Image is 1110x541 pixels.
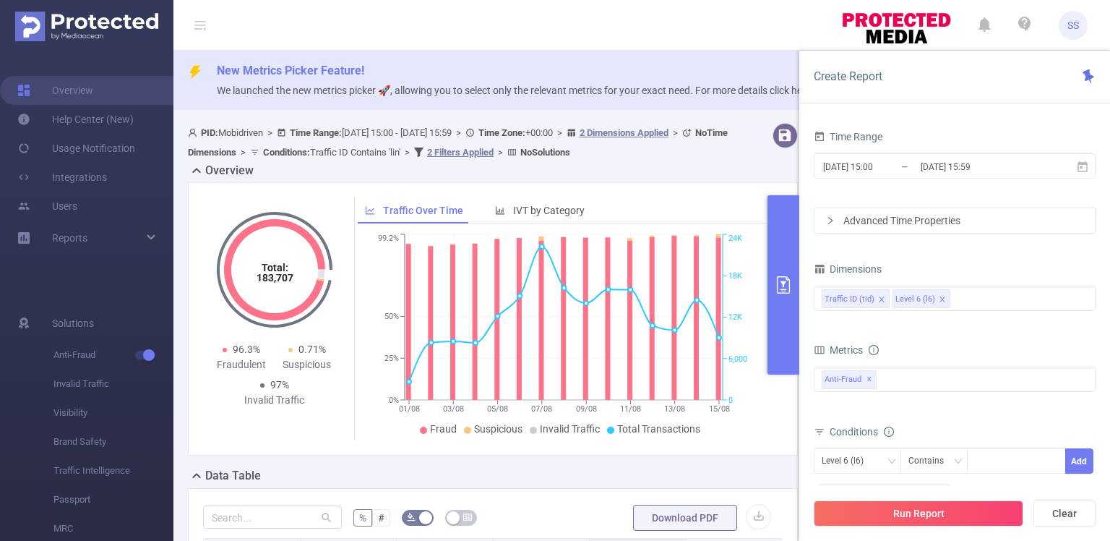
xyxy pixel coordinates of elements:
[383,205,463,216] span: Traffic Over Time
[633,505,737,531] button: Download PDF
[513,205,585,216] span: IVT by Category
[17,134,135,163] a: Usage Notification
[52,223,87,252] a: Reports
[53,370,173,399] span: Invalid Traffic
[575,404,596,414] tspan: 09/08
[15,12,158,41] img: Protected Media
[201,127,218,138] b: PID:
[256,272,293,284] tspan: 183,707
[400,147,414,158] span: >
[1065,448,1093,474] button: Add
[407,513,416,521] i: icon: bg-colors
[822,449,874,473] div: Level 6 (l6)
[17,163,107,192] a: Integrations
[531,404,552,414] tspan: 07/08
[664,404,685,414] tspan: 13/08
[290,127,342,138] b: Time Range:
[378,512,384,524] span: #
[53,456,173,485] span: Traffic Intelligence
[53,341,173,370] span: Anti-Fraud
[53,399,173,427] span: Visibility
[814,69,882,83] span: Create Report
[389,396,399,405] tspan: 0%
[427,147,494,158] u: 2 Filters Applied
[53,427,173,456] span: Brand Safety
[1067,11,1079,40] span: SS
[668,127,682,138] span: >
[398,404,419,414] tspan: 01/08
[263,147,310,158] b: Conditions :
[452,127,465,138] span: >
[205,467,261,485] h2: Data Table
[241,393,307,408] div: Invalid Traffic
[617,423,700,435] span: Total Transactions
[814,500,1023,527] button: Run Report
[487,404,508,414] tspan: 05/08
[430,423,457,435] span: Fraud
[275,357,340,372] div: Suspicious
[209,357,275,372] div: Fraudulent
[365,205,375,216] i: icon: line-chart
[203,506,342,529] input: Search...
[261,262,288,273] tspan: Total:
[17,105,134,134] a: Help Center (New)
[17,76,93,105] a: Overview
[233,344,260,355] span: 96.3%
[263,147,400,158] span: Traffic ID Contains 'lin'
[553,127,567,138] span: >
[954,457,963,467] i: icon: down
[298,344,326,355] span: 0.71%
[908,449,954,473] div: Contains
[494,147,507,158] span: >
[442,404,463,414] tspan: 03/08
[359,512,366,524] span: %
[188,65,202,80] i: icon: thunderbolt
[619,404,640,414] tspan: 11/08
[236,147,250,158] span: >
[474,423,522,435] span: Suspicious
[205,162,254,179] h2: Overview
[495,205,505,216] i: icon: bar-chart
[188,128,201,137] i: icon: user
[188,127,728,158] span: Mobidriven [DATE] 15:00 - [DATE] 15:59 +00:00
[217,64,364,77] span: New Metrics Picker Feature!
[1033,500,1096,527] button: Clear
[478,127,525,138] b: Time Zone:
[887,457,896,467] i: icon: down
[580,127,668,138] u: 2 Dimensions Applied
[520,147,570,158] b: No Solutions
[378,234,399,244] tspan: 99.2%
[17,192,77,221] a: Users
[819,484,950,503] span: Traffic ID (tid) Contains 'lin'
[217,85,835,96] span: We launched the new metrics picker 🚀, allowing you to select only the relevant metrics for your e...
[53,485,173,514] span: Passport
[270,379,289,391] span: 97%
[263,127,277,138] span: >
[384,354,399,363] tspan: 25%
[52,309,94,338] span: Solutions
[814,131,882,142] span: Time Range
[52,232,87,244] span: Reports
[384,312,399,322] tspan: 50%
[540,423,600,435] span: Invalid Traffic
[463,513,472,521] i: icon: table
